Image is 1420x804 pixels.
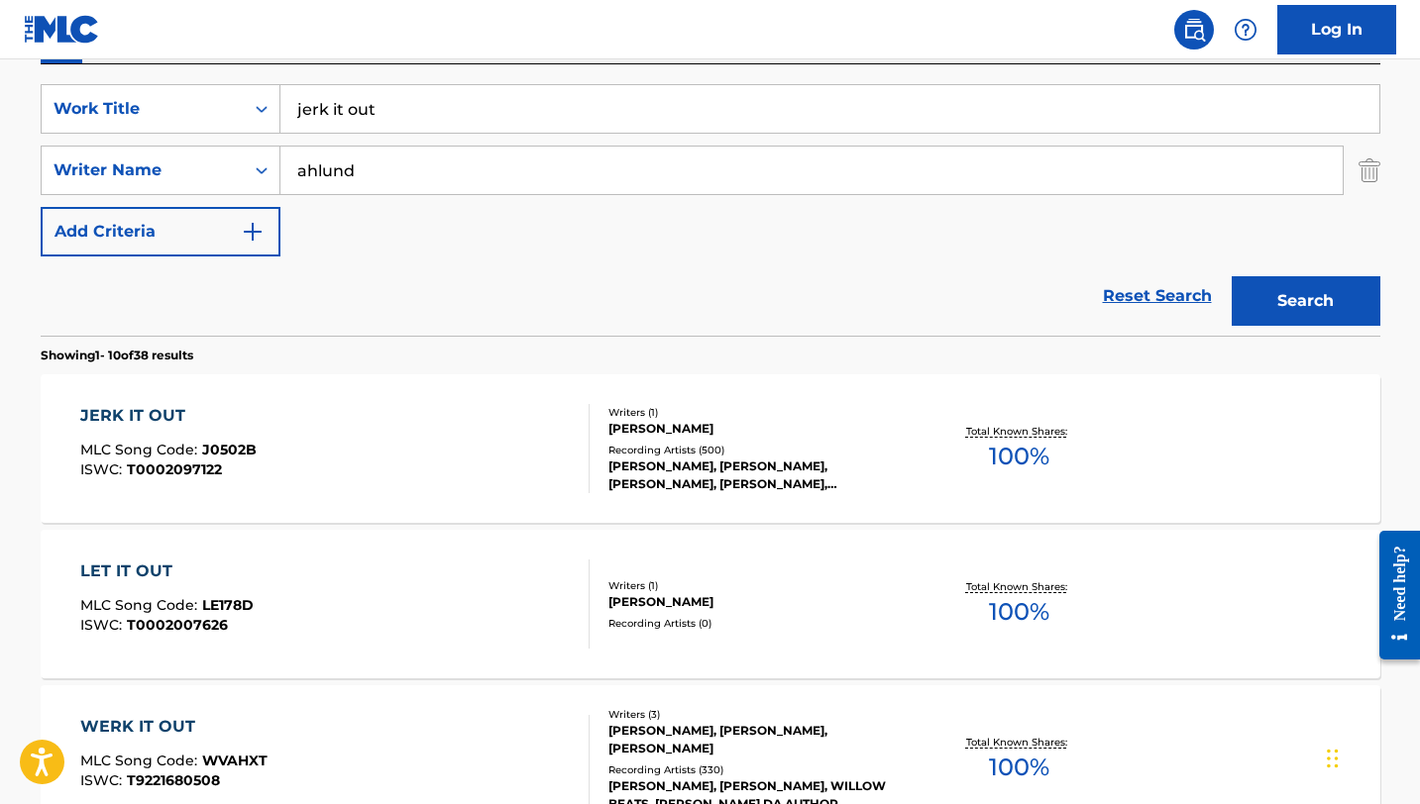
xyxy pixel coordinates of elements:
[608,707,908,722] div: Writers ( 3 )
[1093,274,1222,318] a: Reset Search
[989,594,1049,630] span: 100 %
[80,596,202,614] span: MLC Song Code :
[80,752,202,769] span: MLC Song Code :
[608,578,908,593] div: Writers ( 1 )
[966,579,1072,594] p: Total Known Shares:
[1234,18,1257,42] img: help
[202,752,268,769] span: WVAHXT
[241,220,265,244] img: 9d2ae6d4665cec9f34b9.svg
[1232,276,1380,326] button: Search
[127,460,222,478] span: T0002097122
[608,762,908,777] div: Recording Artists ( 330 )
[54,97,232,121] div: Work Title
[608,443,908,457] div: Recording Artists ( 500 )
[202,441,257,458] span: J0502B
[41,207,280,256] button: Add Criteria
[24,15,100,44] img: MLC Logo
[608,616,908,631] div: Recording Artists ( 0 )
[1321,709,1420,804] iframe: Chat Widget
[41,530,1380,678] a: LET IT OUTMLC Song Code:LE178DISWC:T0002007626Writers (1)[PERSON_NAME]Recording Artists (0)Total ...
[80,771,127,789] span: ISWC :
[1359,146,1380,195] img: Delete Criterion
[966,735,1072,750] p: Total Known Shares:
[80,404,257,428] div: JERK IT OUT
[80,616,127,634] span: ISWC :
[80,559,254,583] div: LET IT OUT
[80,715,268,739] div: WERK IT OUT
[41,84,1380,336] form: Search Form
[54,158,232,182] div: Writer Name
[1277,5,1396,54] a: Log In
[608,420,908,438] div: [PERSON_NAME]
[80,460,127,478] span: ISWC :
[41,347,193,364] p: Showing 1 - 10 of 38 results
[989,439,1049,474] span: 100 %
[80,441,202,458] span: MLC Song Code :
[608,457,908,493] div: [PERSON_NAME], [PERSON_NAME], [PERSON_NAME], [PERSON_NAME], [PERSON_NAME]
[127,616,228,634] span: T0002007626
[608,722,908,757] div: [PERSON_NAME], [PERSON_NAME], [PERSON_NAME]
[127,771,220,789] span: T9221680508
[202,596,254,614] span: LE178D
[41,374,1380,523] a: JERK IT OUTMLC Song Code:J0502BISWC:T0002097122Writers (1)[PERSON_NAME]Recording Artists (500)[PE...
[1174,10,1214,50] a: Public Search
[1226,10,1265,50] div: Help
[608,405,908,420] div: Writers ( 1 )
[1327,729,1339,788] div: Drag
[966,424,1072,439] p: Total Known Shares:
[608,593,908,611] div: [PERSON_NAME]
[989,750,1049,785] span: 100 %
[1182,18,1206,42] img: search
[1365,515,1420,674] iframe: Resource Center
